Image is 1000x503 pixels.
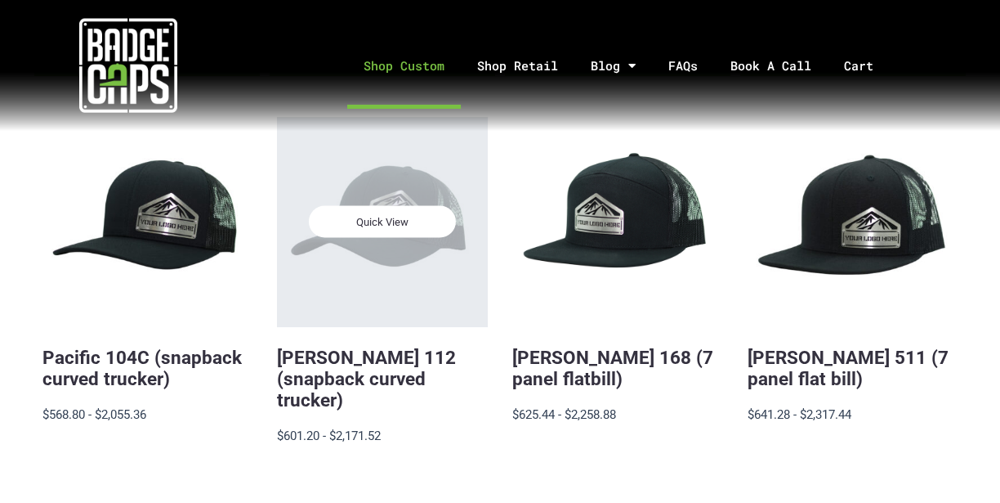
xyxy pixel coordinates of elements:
[748,347,949,389] a: [PERSON_NAME] 511 (7 panel flat bill)
[347,23,461,109] a: Shop Custom
[652,23,714,109] a: FAQs
[79,16,177,115] img: badgecaps white logo with green acccent
[309,206,456,238] span: Quick View
[828,23,910,109] a: Cart
[512,347,713,389] a: [PERSON_NAME] 168 (7 panel flatbill)
[277,347,456,411] a: [PERSON_NAME] 112 (snapback curved trucker)
[918,424,1000,503] iframe: Chat Widget
[748,117,958,327] button: BadgeCaps - Richardson 511
[512,117,722,327] button: BadgeCaps - Richardson 168
[714,23,828,109] a: Book A Call
[748,407,851,422] span: $641.28 - $2,317.44
[42,117,252,327] button: BadgeCaps - Pacific 104C
[574,23,652,109] a: Blog
[277,429,381,443] span: $601.20 - $2,171.52
[277,117,487,327] button: BadgeCaps - Richardson 112 Quick View
[461,23,574,109] a: Shop Retail
[42,347,242,389] a: Pacific 104C (snapback curved trucker)
[42,407,146,422] span: $568.80 - $2,055.36
[512,407,616,422] span: $625.44 - $2,258.88
[257,23,1000,109] nav: Menu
